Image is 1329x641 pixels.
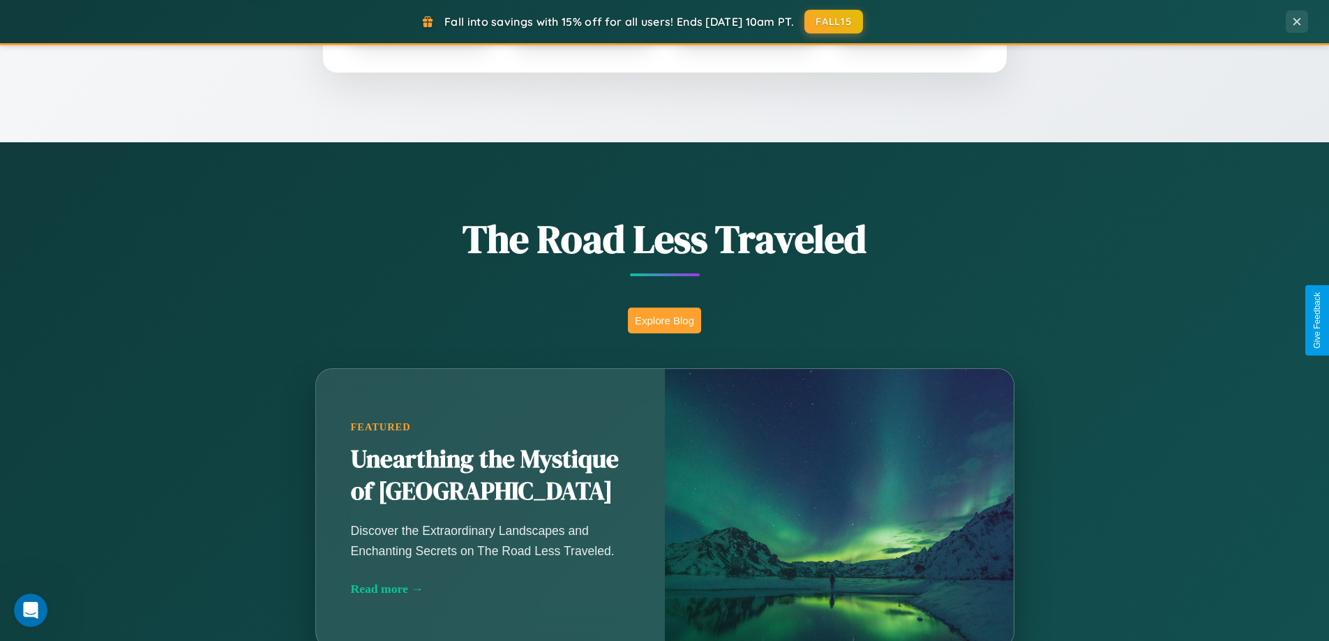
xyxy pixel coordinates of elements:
button: Explore Blog [628,308,701,333]
iframe: Intercom live chat [14,594,47,627]
h2: Unearthing the Mystique of [GEOGRAPHIC_DATA] [351,444,630,508]
span: Fall into savings with 15% off for all users! Ends [DATE] 10am PT. [444,15,794,29]
p: Discover the Extraordinary Landscapes and Enchanting Secrets on The Road Less Traveled. [351,521,630,560]
button: FALL15 [804,10,863,33]
div: Read more → [351,582,630,596]
div: Featured [351,421,630,433]
h1: The Road Less Traveled [246,212,1083,266]
div: Give Feedback [1312,292,1322,349]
